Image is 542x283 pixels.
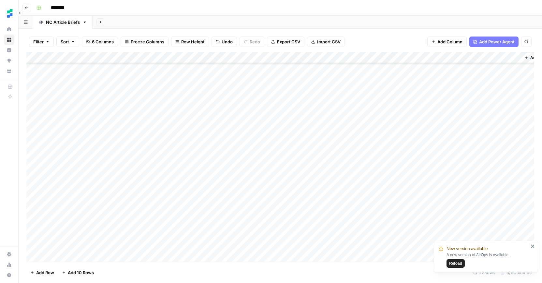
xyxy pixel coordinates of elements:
span: New version available [447,246,488,252]
span: Add Row [36,269,54,276]
button: Add Power Agent [469,37,519,47]
div: A new version of AirOps is available. [447,252,529,268]
button: Help + Support [4,270,14,280]
div: 6/6 Columns [498,267,534,278]
button: Sort [56,37,79,47]
span: Add Column [437,38,462,45]
button: Redo [240,37,264,47]
button: Filter [29,37,54,47]
span: Row Height [181,38,205,45]
button: Freeze Columns [121,37,168,47]
span: 6 Columns [92,38,114,45]
button: Workspace: Ten Speed [4,5,14,22]
a: Settings [4,249,14,260]
span: Reload [449,261,462,266]
button: Export CSV [267,37,304,47]
span: Undo [222,38,233,45]
a: Home [4,24,14,35]
button: Import CSV [307,37,345,47]
span: Freeze Columns [131,38,164,45]
span: Export CSV [277,38,300,45]
a: Insights [4,45,14,55]
span: Import CSV [317,38,341,45]
button: Add Column [427,37,467,47]
span: Filter [33,38,44,45]
button: Add Row [26,267,58,278]
a: Your Data [4,66,14,76]
a: Opportunities [4,55,14,66]
button: Reload [447,259,465,268]
img: Ten Speed Logo [4,7,16,19]
a: Browse [4,35,14,45]
button: Add 10 Rows [58,267,98,278]
a: Usage [4,260,14,270]
button: close [531,244,535,249]
div: 22 Rows [471,267,498,278]
span: Add 10 Rows [68,269,94,276]
button: Undo [212,37,237,47]
span: Redo [250,38,260,45]
div: NC Article Briefs [46,19,80,25]
a: NC Article Briefs [33,16,93,29]
span: Add Power Agent [479,38,515,45]
span: Sort [61,38,69,45]
button: Row Height [171,37,209,47]
button: 6 Columns [82,37,118,47]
